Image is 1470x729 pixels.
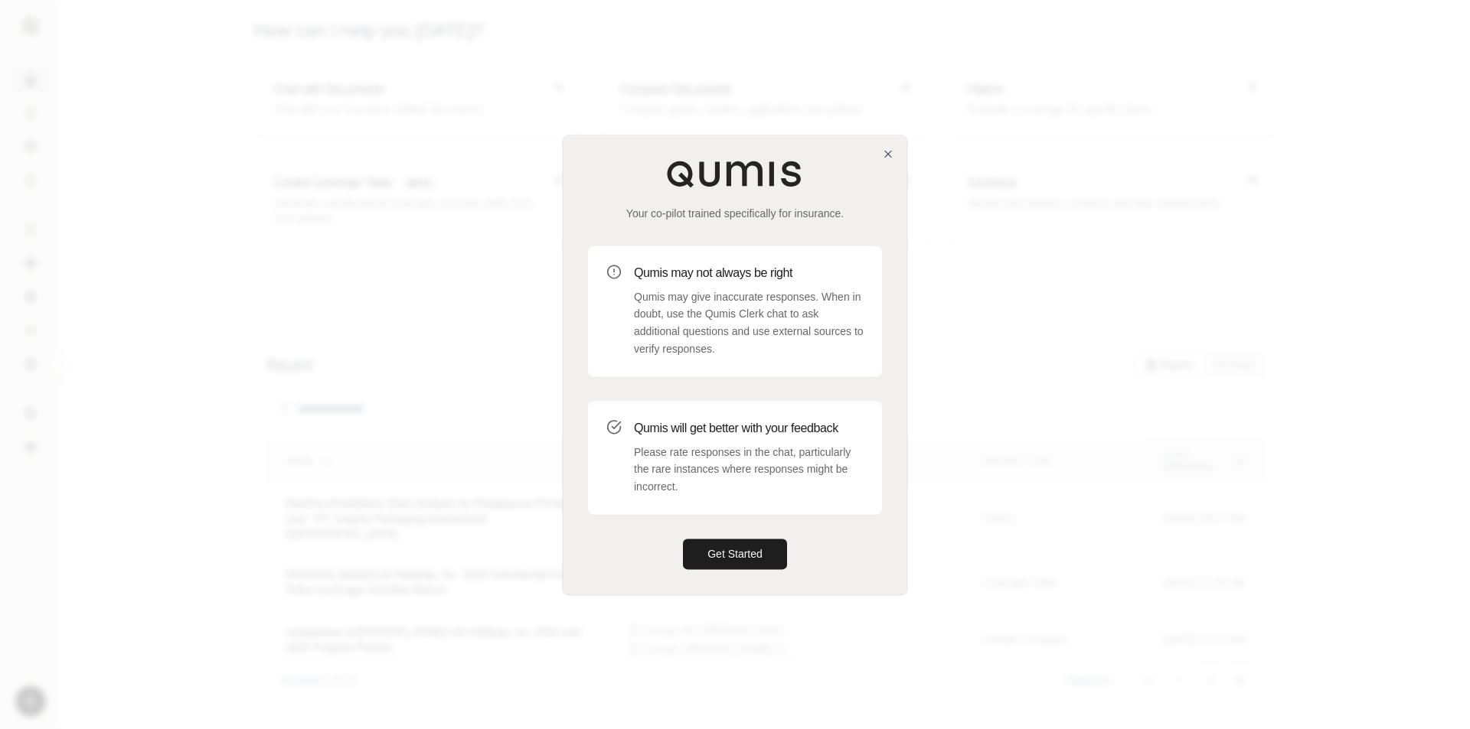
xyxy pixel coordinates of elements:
[634,264,864,282] h3: Qumis may not always be right
[683,539,787,569] button: Get Started
[634,288,864,358] p: Qumis may give inaccurate responses. When in doubt, use the Qumis Clerk chat to ask additional qu...
[634,419,864,438] h3: Qumis will get better with your feedback
[634,444,864,496] p: Please rate responses in the chat, particularly the rare instances where responses might be incor...
[588,206,882,221] p: Your co-pilot trained specifically for insurance.
[666,160,804,187] img: Qumis Logo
